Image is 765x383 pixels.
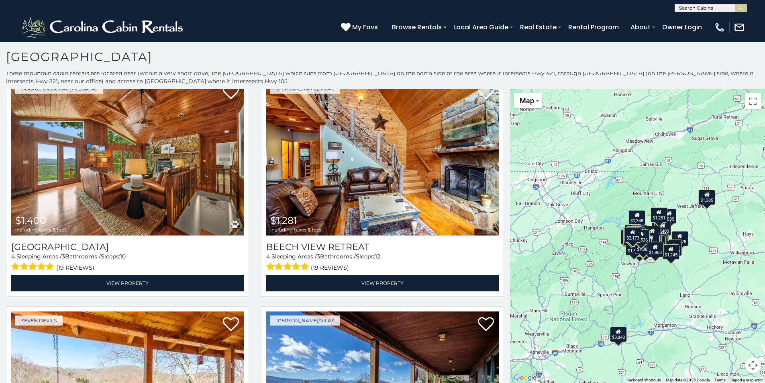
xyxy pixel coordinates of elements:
[311,262,349,273] span: (19 reviews)
[270,215,297,226] span: $1,281
[223,316,239,333] a: Add to favorites
[626,226,643,242] div: $2,085
[714,22,725,33] img: phone-regular-white.png
[375,253,380,260] span: 12
[643,233,659,248] div: $2,208
[631,225,648,240] div: $1,884
[11,253,15,260] span: 4
[15,227,67,232] span: including taxes & fees
[745,357,761,373] button: Map camera controls
[514,93,542,108] button: Change map style
[11,242,244,252] h3: Longview Lodge
[665,241,682,256] div: $1,510
[635,238,652,254] div: $1,882
[623,228,640,243] div: $2,305
[266,275,499,291] a: View Property
[341,22,380,33] a: My Favs
[449,20,512,34] a: Local Area Guide
[663,244,679,259] div: $1,245
[15,215,46,226] span: $1,400
[655,221,671,236] div: $1,400
[478,84,494,101] a: Add to favorites
[62,253,65,260] span: 3
[478,316,494,333] a: Add to favorites
[730,378,763,382] a: Report a map error
[734,22,745,33] img: mail-regular-white.png
[516,20,561,34] a: Real Estate
[626,240,643,256] div: $1,382
[699,189,716,205] div: $1,385
[266,80,499,236] img: Beech View Retreat
[223,84,239,101] a: Add to favorites
[352,22,378,32] span: My Favs
[270,227,322,232] span: including taxes & fees
[11,252,244,273] div: Sleeping Areas / Bathrooms / Sleeps:
[666,240,683,255] div: $2,188
[632,242,649,257] div: $1,757
[388,20,446,34] a: Browse Rentals
[610,326,627,342] div: $3,848
[564,20,623,34] a: Rental Program
[626,20,655,34] a: About
[633,229,650,244] div: $1,526
[663,209,676,224] div: $935
[15,315,63,326] a: Seven Devils
[317,253,320,260] span: 3
[629,210,646,225] div: $1,348
[11,80,244,236] a: Longview Lodge $1,400 including taxes & fees
[11,80,244,236] img: Longview Lodge
[11,242,244,252] a: [GEOGRAPHIC_DATA]
[266,253,270,260] span: 4
[512,373,539,383] a: Open this area in Google Maps (opens a new window)
[520,96,534,105] span: Map
[651,207,667,223] div: $1,281
[56,262,94,273] span: (19 reviews)
[666,378,710,382] span: Map data ©2025 Google
[671,231,688,246] div: $4,228
[270,315,340,326] a: [PERSON_NAME]/Vilas
[120,253,126,260] span: 10
[11,275,244,291] a: View Property
[266,242,499,252] a: Beech View Retreat
[745,93,761,109] button: Toggle fullscreen view
[658,20,706,34] a: Owner Login
[621,229,638,245] div: $2,643
[625,224,642,239] div: $2,307
[637,241,654,256] div: $1,223
[714,378,726,382] a: Terms (opens in new tab)
[624,227,641,243] div: $2,173
[20,15,187,39] img: White-1-2.png
[624,230,641,245] div: $4,507
[512,373,539,383] img: Google
[266,80,499,236] a: Beech View Retreat $1,281 including taxes & fees
[627,224,644,240] div: $1,360
[644,226,661,241] div: $1,192
[626,377,661,383] button: Keyboard shortcuts
[647,242,664,257] div: $1,863
[266,252,499,273] div: Sleeping Areas / Bathrooms / Sleeps:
